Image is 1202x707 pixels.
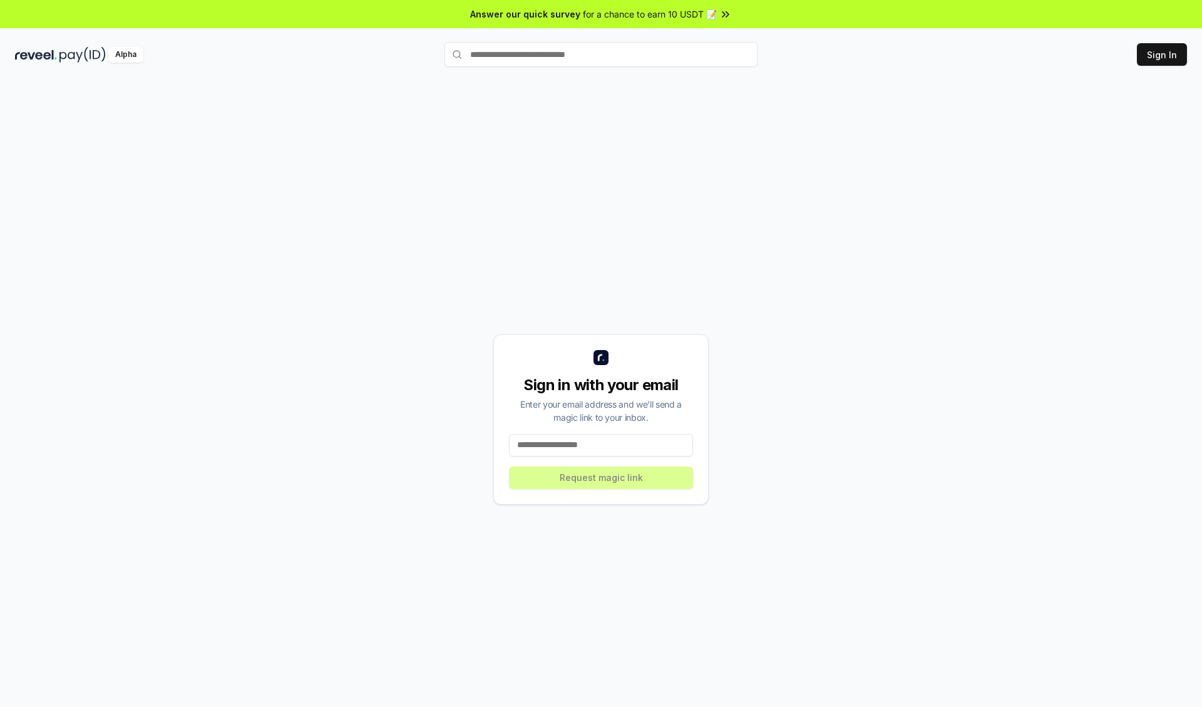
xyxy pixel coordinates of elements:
span: Answer our quick survey [470,8,580,21]
div: Alpha [108,47,143,63]
img: reveel_dark [15,47,57,63]
button: Sign In [1137,43,1187,66]
div: Enter your email address and we’ll send a magic link to your inbox. [509,398,693,424]
img: logo_small [593,350,609,365]
span: for a chance to earn 10 USDT 📝 [583,8,717,21]
div: Sign in with your email [509,375,693,395]
img: pay_id [59,47,106,63]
